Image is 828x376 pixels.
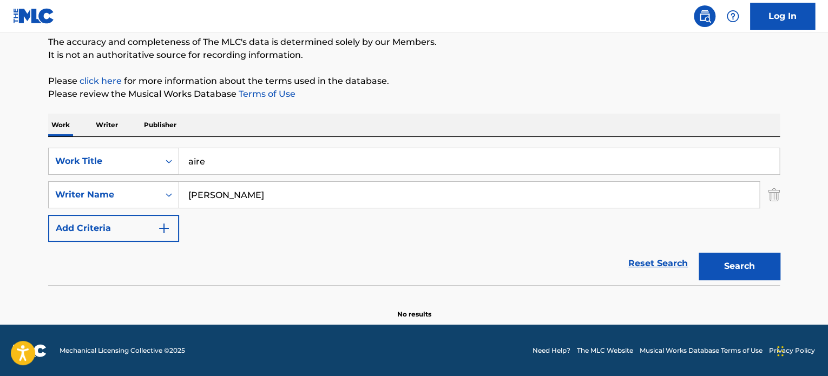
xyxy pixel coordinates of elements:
iframe: Chat Widget [774,324,828,376]
a: The MLC Website [577,346,633,355]
a: Privacy Policy [769,346,815,355]
img: MLC Logo [13,8,55,24]
p: The accuracy and completeness of The MLC's data is determined solely by our Members. [48,36,780,49]
p: Publisher [141,114,180,136]
div: Drag [777,335,784,367]
a: Terms of Use [236,89,295,99]
p: No results [397,296,431,319]
a: click here [80,76,122,86]
a: Need Help? [533,346,570,355]
button: Add Criteria [48,215,179,242]
img: 9d2ae6d4665cec9f34b9.svg [157,222,170,235]
div: Help [722,5,744,27]
a: Log In [750,3,815,30]
img: search [698,10,711,23]
span: Mechanical Licensing Collective © 2025 [60,346,185,355]
p: Please for more information about the terms used in the database. [48,75,780,88]
div: Writer Name [55,188,153,201]
p: Please review the Musical Works Database [48,88,780,101]
button: Search [699,253,780,280]
a: Reset Search [623,252,693,275]
img: logo [13,344,47,357]
div: Work Title [55,155,153,168]
img: Delete Criterion [768,181,780,208]
p: Work [48,114,73,136]
a: Musical Works Database Terms of Use [640,346,763,355]
p: It is not an authoritative source for recording information. [48,49,780,62]
p: Writer [93,114,121,136]
form: Search Form [48,148,780,285]
img: help [726,10,739,23]
a: Public Search [694,5,715,27]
